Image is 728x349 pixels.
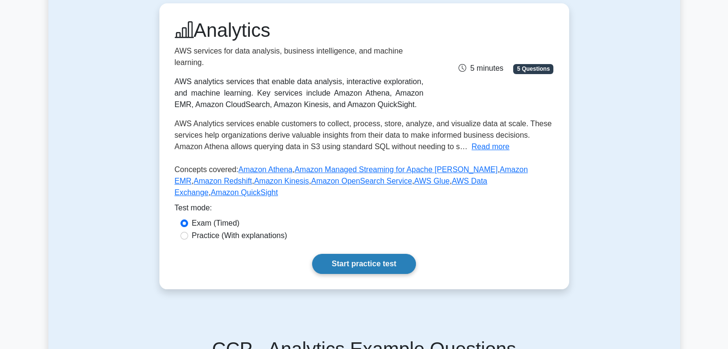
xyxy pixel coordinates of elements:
button: Read more [471,141,509,153]
span: AWS Analytics services enable customers to collect, process, store, analyze, and visualize data a... [175,120,552,151]
span: 5 minutes [459,64,503,72]
a: Amazon Kinesis [254,177,309,185]
a: Amazon OpenSearch Service [311,177,412,185]
div: Test mode: [175,202,554,218]
a: Amazon Athena [238,165,292,174]
p: Concepts covered: , , , , , , , , [175,164,554,202]
a: AWS Glue [414,177,449,185]
a: Amazon Managed Streaming for Apache [PERSON_NAME] [294,165,497,174]
div: AWS analytics services that enable data analysis, interactive exploration, and machine learning. ... [175,76,424,110]
label: Practice (With explanations) [192,230,287,241]
label: Exam (Timed) [192,218,240,229]
a: Start practice test [312,254,416,274]
a: Amazon Redshift [194,177,252,185]
h1: Analytics [175,19,424,42]
span: 5 Questions [513,64,553,74]
p: AWS services for data analysis, business intelligence, and machine learning. [175,45,424,68]
a: Amazon QuickSight [211,188,278,196]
